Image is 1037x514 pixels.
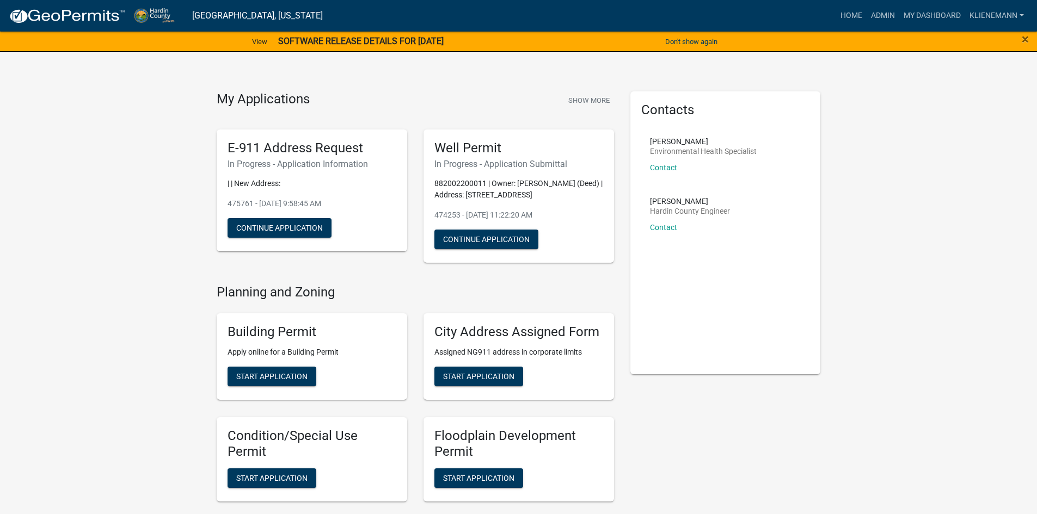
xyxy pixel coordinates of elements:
[1022,32,1029,47] span: ×
[434,367,523,386] button: Start Application
[228,159,396,169] h6: In Progress - Application Information
[434,230,538,249] button: Continue Application
[228,367,316,386] button: Start Application
[236,473,308,482] span: Start Application
[228,346,396,358] p: Apply online for a Building Permit
[434,159,603,169] h6: In Progress - Application Submittal
[661,33,722,51] button: Don't show again
[443,372,514,381] span: Start Application
[434,468,523,488] button: Start Application
[217,284,614,300] h4: Planning and Zoning
[650,223,677,232] a: Contact
[134,8,183,23] img: Hardin County, Iowa
[650,138,757,145] p: [PERSON_NAME]
[650,163,677,172] a: Contact
[434,140,603,156] h5: Well Permit
[228,468,316,488] button: Start Application
[228,218,332,238] button: Continue Application
[248,33,272,51] a: View
[236,372,308,381] span: Start Application
[650,207,730,215] p: Hardin County Engineer
[641,102,810,118] h5: Contacts
[434,209,603,221] p: 474253 - [DATE] 11:22:20 AM
[434,346,603,358] p: Assigned NG911 address in corporate limits
[1022,33,1029,46] button: Close
[899,5,965,26] a: My Dashboard
[217,91,310,108] h4: My Applications
[228,140,396,156] h5: E-911 Address Request
[434,428,603,460] h5: Floodplain Development Permit
[867,5,899,26] a: Admin
[228,428,396,460] h5: Condition/Special Use Permit
[650,197,730,205] p: [PERSON_NAME]
[434,324,603,340] h5: City Address Assigned Form
[228,198,396,209] p: 475761 - [DATE] 9:58:45 AM
[564,91,614,109] button: Show More
[443,473,514,482] span: Start Application
[965,5,1028,26] a: klienemann
[192,7,323,25] a: [GEOGRAPHIC_DATA], [US_STATE]
[228,178,396,189] p: | | New Address:
[278,36,444,46] strong: SOFTWARE RELEASE DETAILS FOR [DATE]
[434,178,603,201] p: 882002200011 | Owner: [PERSON_NAME] (Deed) | Address: [STREET_ADDRESS]
[228,324,396,340] h5: Building Permit
[650,147,757,155] p: Environmental Health Specialist
[836,5,867,26] a: Home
